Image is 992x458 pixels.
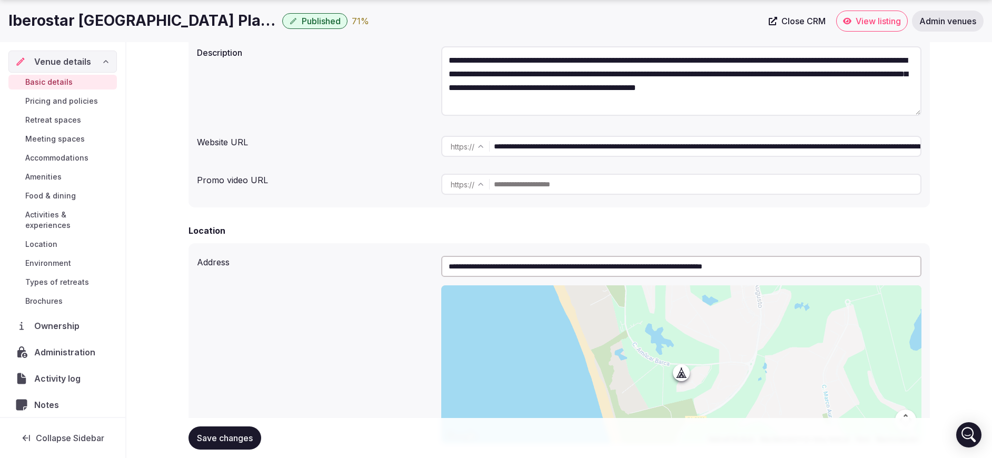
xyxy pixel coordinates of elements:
[956,422,981,447] div: Open Intercom Messenger
[8,75,117,89] a: Basic details
[912,11,984,32] a: Admin venues
[36,433,104,443] span: Collapse Sidebar
[8,275,117,290] a: Types of retreats
[25,96,98,106] span: Pricing and policies
[34,346,100,359] span: Administration
[352,15,369,27] button: 71%
[919,16,976,26] span: Admin venues
[34,55,91,68] span: Venue details
[197,132,433,148] div: Website URL
[25,239,57,250] span: Location
[8,256,117,271] a: Environment
[197,170,433,186] div: Promo video URL
[25,153,88,163] span: Accommodations
[8,151,117,165] a: Accommodations
[25,277,89,287] span: Types of retreats
[25,134,85,144] span: Meeting spaces
[352,15,369,27] div: 71 %
[302,16,341,26] span: Published
[8,341,117,363] a: Administration
[34,320,84,332] span: Ownership
[282,13,348,29] button: Published
[8,394,117,416] a: Notes
[189,224,225,237] h2: Location
[8,113,117,127] a: Retreat spaces
[25,210,113,231] span: Activities & experiences
[197,252,433,268] div: Address
[8,294,117,308] a: Brochures
[8,426,117,450] button: Collapse Sidebar
[8,11,278,31] h1: Iberostar [GEOGRAPHIC_DATA] Playa
[34,399,63,411] span: Notes
[8,315,117,337] a: Ownership
[895,410,916,431] button: Map camera controls
[25,258,71,268] span: Environment
[197,433,253,443] span: Save changes
[762,11,832,32] a: Close CRM
[25,191,76,201] span: Food & dining
[25,296,63,306] span: Brochures
[25,115,81,125] span: Retreat spaces
[25,172,62,182] span: Amenities
[8,94,117,108] a: Pricing and policies
[8,132,117,146] a: Meeting spaces
[8,188,117,203] a: Food & dining
[8,207,117,233] a: Activities & experiences
[189,426,261,450] button: Save changes
[856,16,901,26] span: View listing
[34,372,85,385] span: Activity log
[8,237,117,252] a: Location
[781,16,826,26] span: Close CRM
[25,77,73,87] span: Basic details
[836,11,908,32] a: View listing
[197,48,433,57] label: Description
[8,367,117,390] a: Activity log
[8,170,117,184] a: Amenities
